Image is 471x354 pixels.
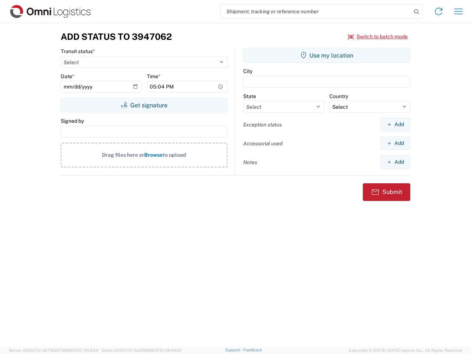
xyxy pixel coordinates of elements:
[9,348,98,353] span: Server: 2025.17.0-327f6347098
[61,118,84,124] label: Signed by
[61,73,74,80] label: Date
[243,348,262,352] a: Feedback
[363,183,410,201] button: Submit
[147,73,160,80] label: Time
[225,348,244,352] a: Support
[221,4,411,18] input: Shipment, tracking or reference number
[243,140,283,147] label: Accessorial used
[349,347,462,354] span: Copyright © [DATE]-[DATE] Agistix Inc., All Rights Reserved
[163,152,186,158] span: to upload
[243,93,256,100] label: State
[243,68,252,74] label: City
[380,118,410,131] button: Add
[102,348,182,353] span: Client: 2025.17.0-5dd568f
[329,93,348,100] label: Country
[61,98,227,112] button: Get signature
[243,48,410,63] button: Use my location
[380,155,410,169] button: Add
[61,31,172,42] h3: Add Status to 3947062
[348,31,408,43] button: Switch to batch mode
[151,348,182,353] span: [DATE] 08:44:20
[144,152,163,158] span: Browse
[102,152,144,158] span: Drag files here or
[243,121,282,128] label: Exception status
[61,48,95,55] label: Transit status
[380,136,410,150] button: Add
[243,159,257,166] label: Notes
[70,348,98,353] span: [DATE] 11:04:24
